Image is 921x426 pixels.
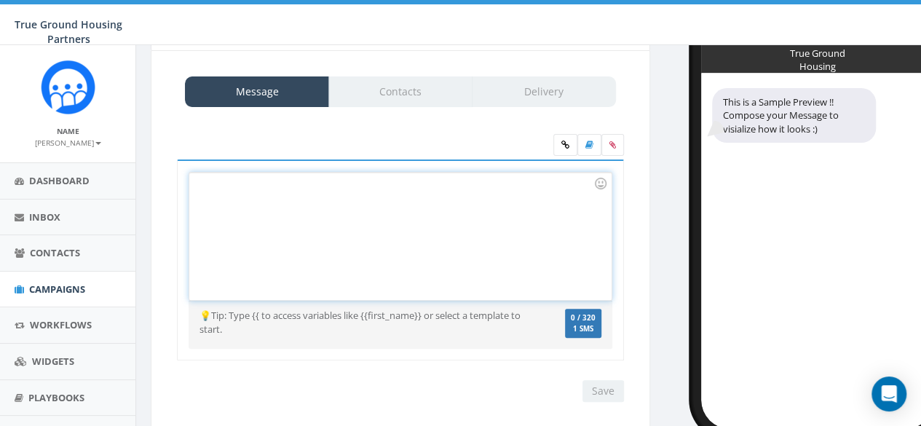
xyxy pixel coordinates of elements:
div: 💡Tip: Type {{ to access variables like {{first_name}} or select a template to start. [189,309,542,336]
div: Open Intercom Messenger [871,376,906,411]
span: Campaigns [29,283,85,296]
small: [PERSON_NAME] [35,138,101,148]
span: Contacts [30,246,80,259]
label: Insert Template Text [577,134,601,156]
div: This is a Sample Preview !! Compose your Message to visialize how it looks :) [712,88,876,143]
span: Widgets [32,355,74,368]
span: Playbooks [28,391,84,404]
span: Dashboard [29,174,90,187]
a: Message [185,76,329,107]
span: 1 SMS [571,326,596,333]
span: True Ground Housing Partners [15,17,122,46]
img: Rally_Corp_Logo_1.png [41,60,95,114]
a: [PERSON_NAME] [35,135,101,149]
span: Workflows [30,318,92,331]
small: Name [57,126,79,136]
span: 0 / 320 [571,313,596,323]
div: True Ground Housing Partners [781,47,854,54]
span: Attach your media [601,134,624,156]
div: Use the TAB key to insert emoji faster [592,175,609,192]
span: Inbox [29,210,60,224]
